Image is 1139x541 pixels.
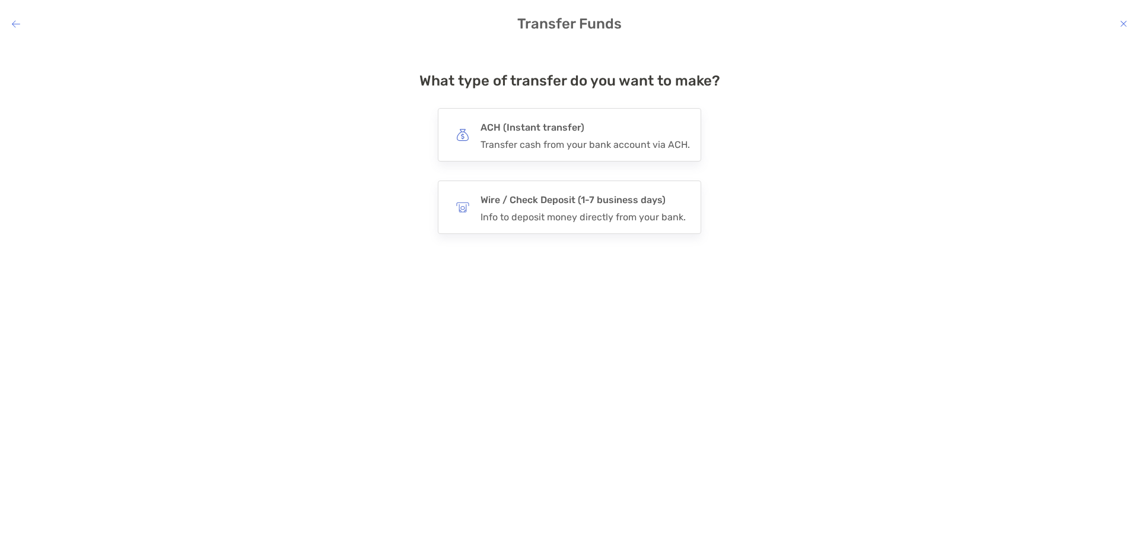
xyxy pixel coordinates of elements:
img: button icon [456,128,469,141]
div: Info to deposit money directly from your bank. [481,211,686,223]
img: button icon [456,201,469,214]
div: Transfer cash from your bank account via ACH. [481,139,690,150]
h4: ACH (Instant transfer) [481,119,690,136]
h4: Wire / Check Deposit (1-7 business days) [481,192,686,208]
h4: What type of transfer do you want to make? [419,72,720,89]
